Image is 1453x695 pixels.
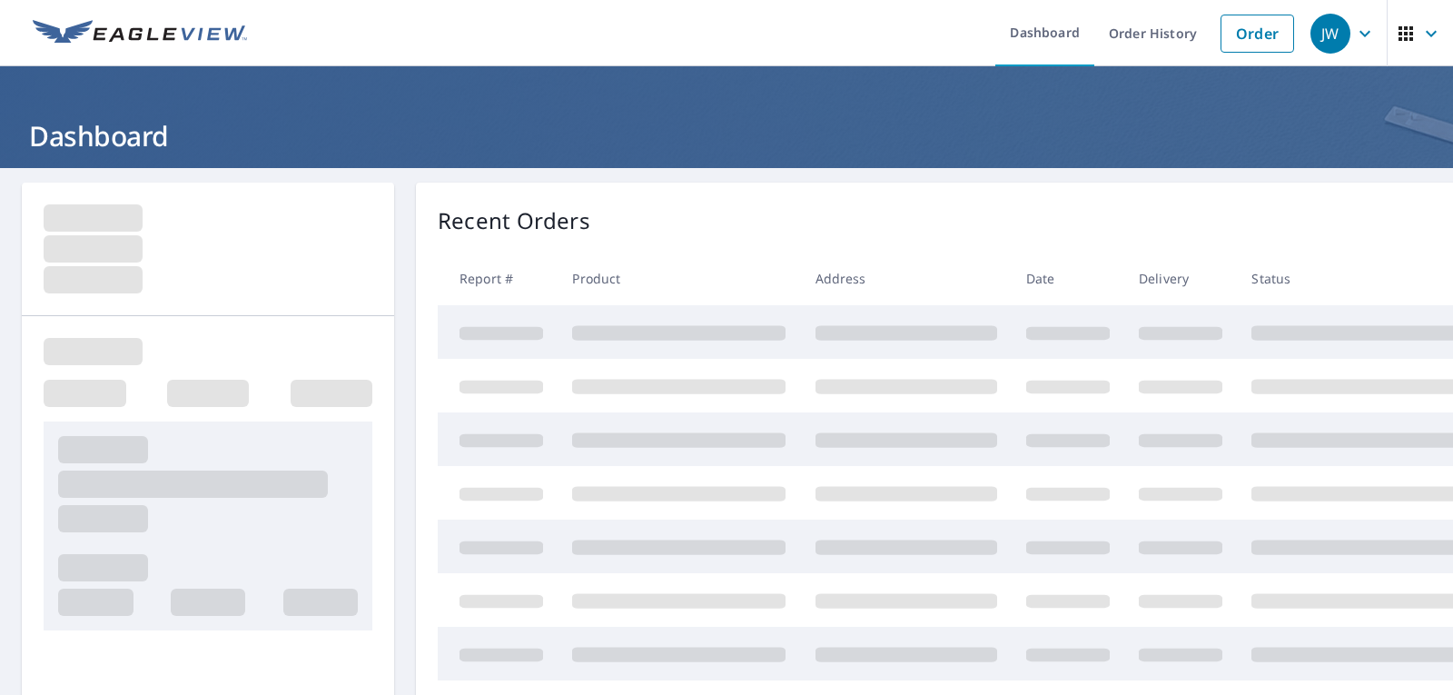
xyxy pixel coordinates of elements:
th: Report # [438,252,558,305]
p: Recent Orders [438,204,590,237]
th: Address [801,252,1012,305]
th: Date [1012,252,1124,305]
h1: Dashboard [22,117,1431,154]
div: JW [1310,14,1350,54]
th: Delivery [1124,252,1237,305]
a: Order [1221,15,1294,53]
th: Product [558,252,800,305]
img: EV Logo [33,20,247,47]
